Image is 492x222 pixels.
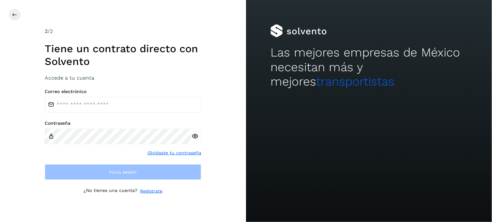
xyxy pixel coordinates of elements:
div: /2 [45,27,201,35]
span: Inicia sesión [109,170,137,174]
label: Correo electrónico [45,89,201,94]
h3: Accede a tu cuenta [45,75,201,81]
h1: Tiene un contrato directo con Solvento [45,42,201,68]
p: ¿No tienes una cuenta? [84,188,137,195]
a: Regístrate [140,188,162,195]
span: transportistas [316,74,394,88]
span: 2 [45,28,48,34]
a: Olvidaste tu contraseña [147,150,201,156]
label: Contraseña [45,120,201,126]
h2: Las mejores empresas de México necesitan más y mejores [270,45,467,89]
button: Inicia sesión [45,164,201,180]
